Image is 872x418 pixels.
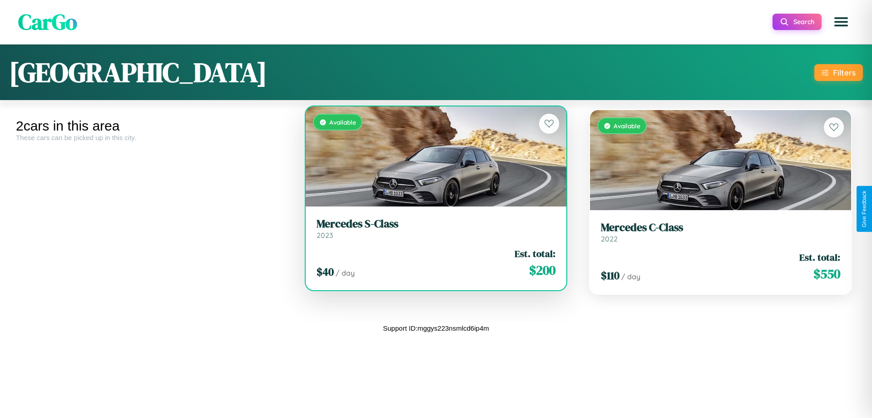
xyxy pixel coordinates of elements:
[16,134,287,141] div: These cars can be picked up in this city.
[529,261,555,279] span: $ 200
[814,64,863,81] button: Filters
[16,118,287,134] div: 2 cars in this area
[793,18,814,26] span: Search
[18,7,77,37] span: CarGo
[383,322,489,334] p: Support ID: mggys223nsmlcd6ip4m
[317,217,556,240] a: Mercedes S-Class2023
[601,221,840,243] a: Mercedes C-Class2022
[601,234,618,243] span: 2022
[317,217,556,231] h3: Mercedes S-Class
[601,268,619,283] span: $ 110
[601,221,840,234] h3: Mercedes C-Class
[317,264,334,279] span: $ 40
[614,122,640,130] span: Available
[621,272,640,281] span: / day
[9,54,267,91] h1: [GEOGRAPHIC_DATA]
[828,9,854,35] button: Open menu
[329,118,356,126] span: Available
[317,231,333,240] span: 2023
[833,68,856,77] div: Filters
[336,268,355,277] span: / day
[861,191,867,227] div: Give Feedback
[813,265,840,283] span: $ 550
[799,251,840,264] span: Est. total:
[515,247,555,260] span: Est. total:
[773,14,822,30] button: Search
